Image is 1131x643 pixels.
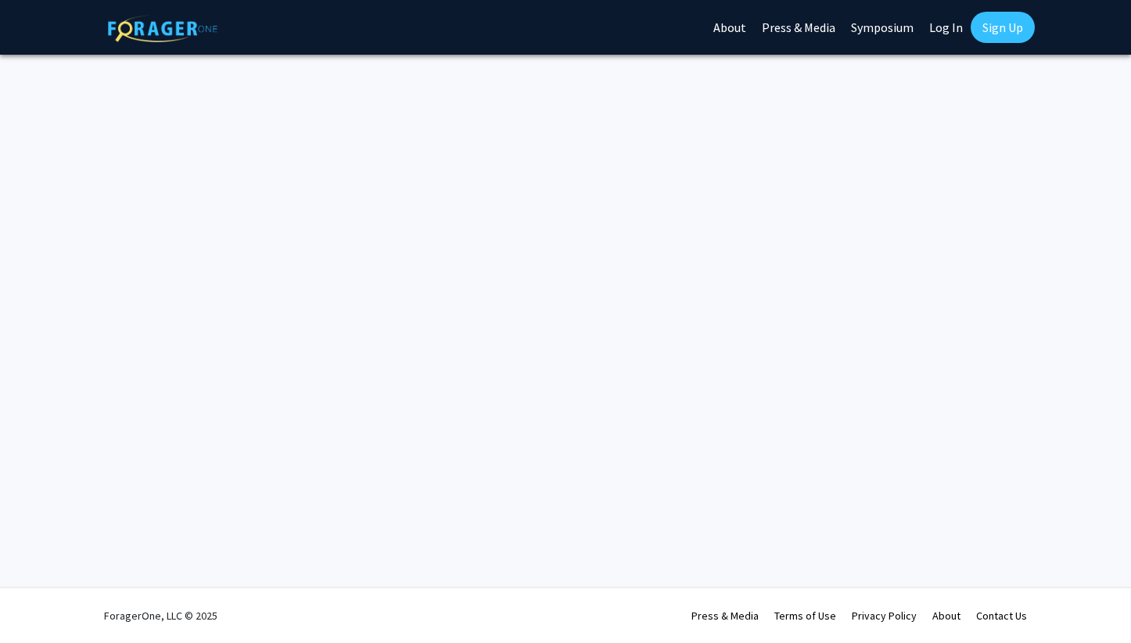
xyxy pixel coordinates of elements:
a: About [932,609,960,623]
div: ForagerOne, LLC © 2025 [104,588,217,643]
a: Privacy Policy [852,609,917,623]
a: Sign Up [971,12,1035,43]
img: ForagerOne Logo [108,15,217,42]
a: Press & Media [691,609,759,623]
a: Terms of Use [774,609,836,623]
a: Contact Us [976,609,1027,623]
